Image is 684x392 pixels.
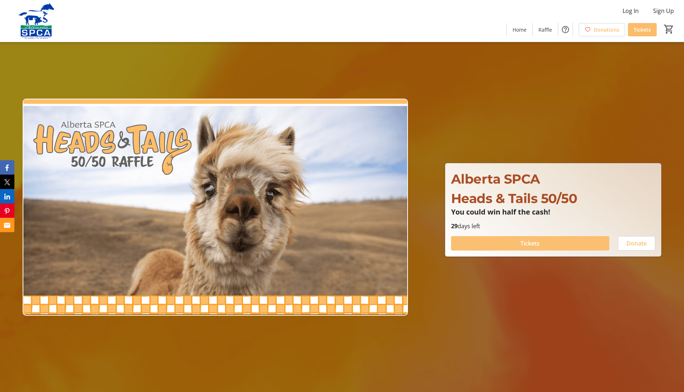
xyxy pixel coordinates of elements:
[507,23,532,36] a: Home
[451,190,577,206] span: Heads & Tails 50/50
[533,23,558,36] a: Raffle
[617,5,644,17] button: Log In
[558,22,573,37] button: Help
[653,6,674,15] span: Sign Up
[4,3,68,39] img: Alberta SPCA's Logo
[451,222,655,230] p: days left
[626,239,647,248] span: Donate
[579,23,625,36] a: Donations
[623,6,639,15] span: Log In
[594,26,619,33] span: Donations
[647,5,680,17] button: Sign Up
[451,222,458,230] span: 29
[538,26,552,33] span: Raffle
[628,23,657,36] a: Tickets
[23,99,408,316] img: Campaign CTA Media Photo
[451,171,540,187] span: Alberta SPCA
[618,236,655,251] button: Donate
[451,236,609,251] button: Tickets
[520,239,540,248] span: Tickets
[513,26,527,33] span: Home
[451,208,655,216] p: You could win half the cash!
[634,26,651,33] span: Tickets
[662,23,675,36] button: Cart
